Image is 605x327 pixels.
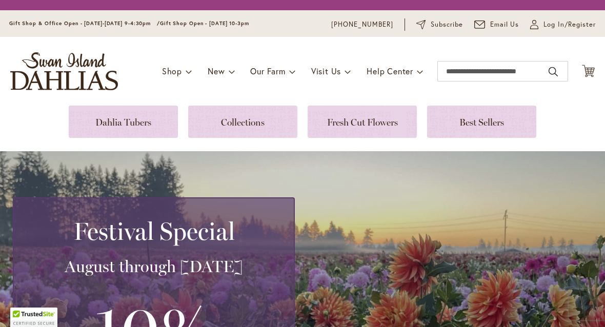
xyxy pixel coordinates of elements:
[367,66,413,76] span: Help Center
[10,52,118,90] a: store logo
[331,19,393,30] a: [PHONE_NUMBER]
[26,256,281,277] h3: August through [DATE]
[549,64,558,80] button: Search
[311,66,341,76] span: Visit Us
[530,19,596,30] a: Log In/Register
[416,19,463,30] a: Subscribe
[250,66,285,76] span: Our Farm
[208,66,225,76] span: New
[160,20,249,27] span: Gift Shop Open - [DATE] 10-3pm
[162,66,182,76] span: Shop
[26,217,281,246] h2: Festival Special
[490,19,519,30] span: Email Us
[543,19,596,30] span: Log In/Register
[9,20,160,27] span: Gift Shop & Office Open - [DATE]-[DATE] 9-4:30pm /
[474,19,519,30] a: Email Us
[431,19,463,30] span: Subscribe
